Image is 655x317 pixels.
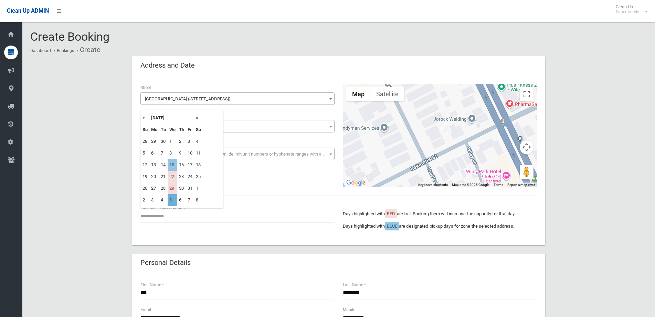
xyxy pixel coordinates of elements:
td: 5 [141,147,149,159]
span: Create Booking [30,30,109,43]
a: Dashboard [30,48,51,53]
td: 9 [177,147,186,159]
span: 15 [140,120,335,132]
td: 7 [159,147,168,159]
td: 10 [186,147,194,159]
p: Days highlighted with are full. Booking them will increase the capacity for that day. [343,210,537,218]
td: 12 [141,159,149,171]
td: 18 [194,159,203,171]
a: Open this area in Google Maps (opens a new window) [345,178,367,187]
td: 3 [149,194,159,206]
small: Super Admin [616,9,640,14]
td: 29 [168,182,177,194]
span: Map data ©2025 Google [452,183,489,187]
th: » [194,112,203,124]
img: Google [345,178,367,187]
td: 13 [149,159,159,171]
td: 30 [159,136,168,147]
button: Drag Pegman onto the map to open Street View [520,165,533,179]
td: 3 [186,136,194,147]
li: Create [75,43,101,56]
th: Th [177,124,186,136]
th: Mo [149,124,159,136]
a: Bookings [57,48,74,53]
td: 29 [149,136,159,147]
th: Tu [159,124,168,136]
td: 26 [141,182,149,194]
td: 2 [141,194,149,206]
td: 11 [194,147,203,159]
td: 4 [159,194,168,206]
header: Address and Date [132,59,203,72]
td: 28 [159,182,168,194]
td: 4 [194,136,203,147]
div: 15 Shadforth Street, WILEY PARK NSW 2195 [440,121,448,133]
span: 15 [142,122,333,131]
td: 6 [177,194,186,206]
button: Map camera controls [520,140,533,154]
span: Clean Up [612,4,646,14]
a: Report a map error [507,183,535,187]
header: Personal Details [132,256,199,269]
span: RED [387,211,395,216]
p: Days highlighted with are designated pickup days for zone the selected address. [343,222,537,230]
span: BLUE [387,224,397,229]
td: 8 [194,194,203,206]
button: Show street map [346,87,370,101]
td: 2 [177,136,186,147]
th: [DATE] [149,112,194,124]
th: Su [141,124,149,136]
td: 22 [168,171,177,182]
td: 25 [194,171,203,182]
td: 15 [168,159,177,171]
td: 7 [186,194,194,206]
td: 31 [186,182,194,194]
td: 23 [177,171,186,182]
td: 6 [149,147,159,159]
th: Fr [186,124,194,136]
td: 30 [177,182,186,194]
button: Toggle fullscreen view [520,87,533,101]
td: 8 [168,147,177,159]
td: 20 [149,171,159,182]
th: Sa [194,124,203,136]
button: Show satellite imagery [370,87,404,101]
td: 21 [159,171,168,182]
td: 14 [159,159,168,171]
th: We [168,124,177,136]
span: Select the unit number from the dropdown, delimit unit numbers or hyphenate ranges with a comma [145,151,337,157]
td: 24 [186,171,194,182]
a: Terms (opens in new tab) [494,183,503,187]
td: 5 [168,194,177,206]
td: 27 [149,182,159,194]
td: 16 [177,159,186,171]
td: 1 [194,182,203,194]
td: 17 [186,159,194,171]
span: Shadforth Street (WILEY PARK 2195) [140,92,335,105]
td: 19 [141,171,149,182]
span: Shadforth Street (WILEY PARK 2195) [142,94,333,104]
th: « [141,112,149,124]
td: 1 [168,136,177,147]
span: Clean Up ADMIN [7,8,49,14]
td: 28 [141,136,149,147]
button: Keyboard shortcuts [418,182,448,187]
